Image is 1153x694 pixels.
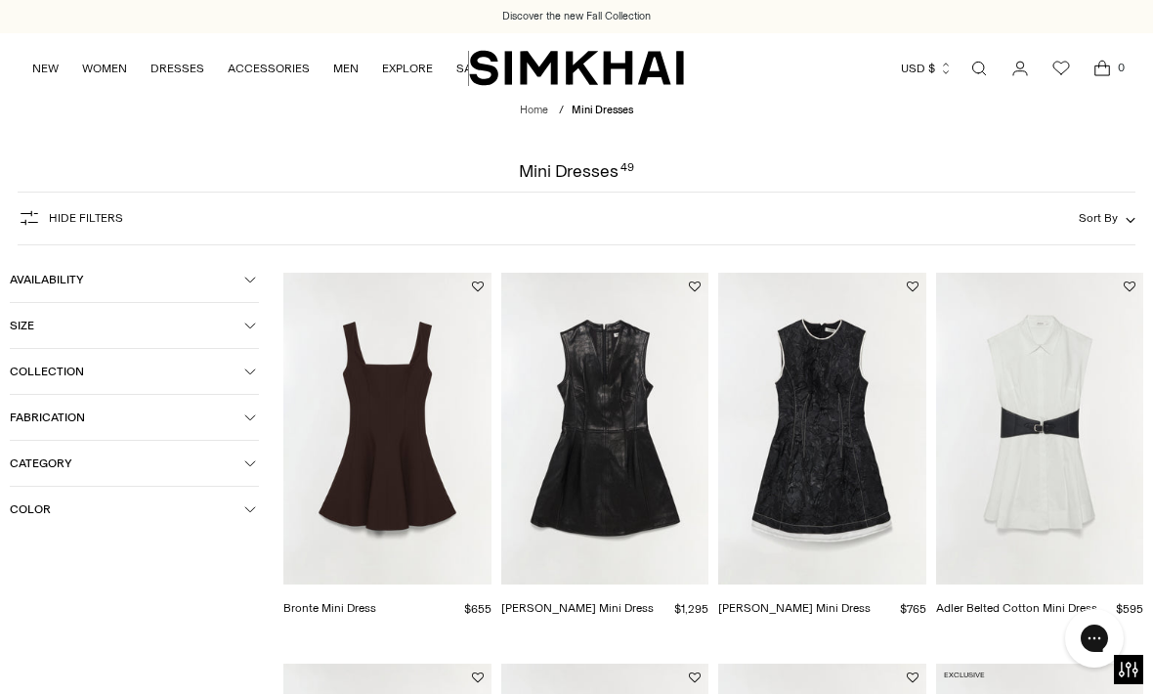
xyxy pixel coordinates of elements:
[472,672,484,683] button: Add to Wishlist
[689,281,701,292] button: Add to Wishlist
[520,103,633,119] nav: breadcrumbs
[10,441,259,486] button: Category
[1112,59,1130,76] span: 0
[718,273,926,585] img: Audrina Jacquard Mini Dress
[1083,49,1122,88] a: Open cart modal
[559,103,564,119] div: /
[150,47,204,90] a: DRESSES
[1042,49,1081,88] a: Wishlist
[333,47,359,90] a: MEN
[10,349,259,394] button: Collection
[901,47,953,90] button: USD $
[32,47,59,90] a: NEW
[501,601,654,615] a: [PERSON_NAME] Mini Dress
[520,104,548,116] a: Home
[10,502,244,516] span: Color
[1001,49,1040,88] a: Go to the account page
[82,47,127,90] a: WOMEN
[10,303,259,348] button: Size
[16,620,196,678] iframe: Sign Up via Text for Offers
[228,47,310,90] a: ACCESSORIES
[1055,602,1133,674] iframe: Gorgias live chat messenger
[907,281,918,292] button: Add to Wishlist
[49,211,123,225] span: Hide filters
[10,365,244,378] span: Collection
[472,281,484,292] button: Add to Wishlist
[502,9,651,24] a: Discover the new Fall Collection
[10,319,244,332] span: Size
[382,47,433,90] a: EXPLORE
[718,601,871,615] a: [PERSON_NAME] Mini Dress
[960,49,999,88] a: Open search modal
[456,47,486,90] a: SALE
[1079,207,1135,229] button: Sort By
[18,202,123,234] button: Hide filters
[10,273,244,286] span: Availability
[10,411,244,424] span: Fabrication
[1124,281,1135,292] button: Add to Wishlist
[674,602,708,616] span: $1,295
[283,273,491,585] img: Bronte Mini Dress
[620,162,634,180] div: 49
[283,601,376,615] a: Bronte Mini Dress
[10,395,259,440] button: Fabrication
[10,456,244,470] span: Category
[689,672,701,683] button: Add to Wishlist
[900,602,926,616] span: $765
[936,601,1097,615] a: Adler Belted Cotton Mini Dress
[10,487,259,532] button: Color
[572,104,633,116] span: Mini Dresses
[519,162,633,180] h1: Mini Dresses
[10,257,259,302] button: Availability
[501,273,709,585] img: Juliette Leather Mini Dress
[464,602,491,616] span: $655
[907,672,918,683] button: Add to Wishlist
[936,273,1144,585] img: Adler Belted Cotton Mini Dress
[469,49,684,87] a: SIMKHAI
[1079,211,1118,225] span: Sort By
